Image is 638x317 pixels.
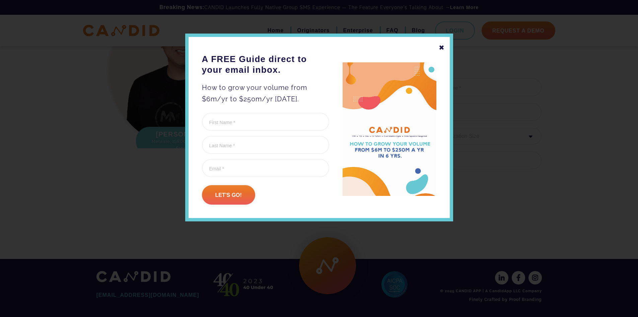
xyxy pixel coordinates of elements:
[343,62,436,196] img: A FREE Guide direct to your email inbox.
[202,54,329,75] h3: A FREE Guide direct to your email inbox.
[439,42,445,53] div: ✖
[202,136,329,154] input: Last Name *
[202,82,329,105] p: How to grow your volume from $6m/yr to $250m/yr [DATE].
[202,113,329,131] input: First Name *
[202,159,329,177] input: Email *
[202,185,255,205] input: Let's go!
